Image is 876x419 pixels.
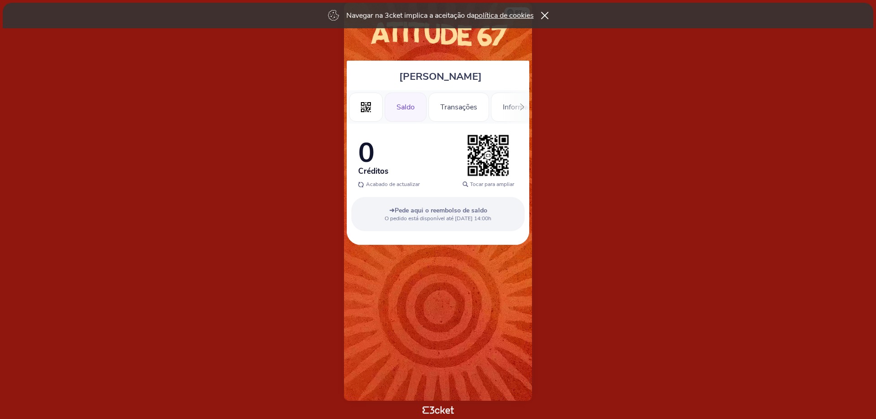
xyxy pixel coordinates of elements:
[346,10,534,21] p: Navegar na 3cket implica a aceitação da
[358,134,375,171] span: 0
[428,101,489,111] a: Transações
[399,70,482,83] span: [PERSON_NAME]
[366,181,420,188] span: Acabado de actualizar
[428,93,489,122] div: Transações
[351,12,525,56] img: ATITUDE 67 — CASA YALA, PORTO
[385,101,427,111] a: Saldo
[470,181,514,188] span: Tocar para ampliar
[385,93,427,122] div: Saldo
[474,10,534,21] a: política de cookies
[395,206,487,215] span: Pede aqui o reembolso de saldo
[358,206,518,215] p: ➜
[465,133,511,178] img: transparent_placeholder.3f4e7402.png
[491,93,555,122] div: Informações
[491,101,555,111] a: Informações
[358,215,518,222] p: O pedido está disponível até [DATE] 14:00h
